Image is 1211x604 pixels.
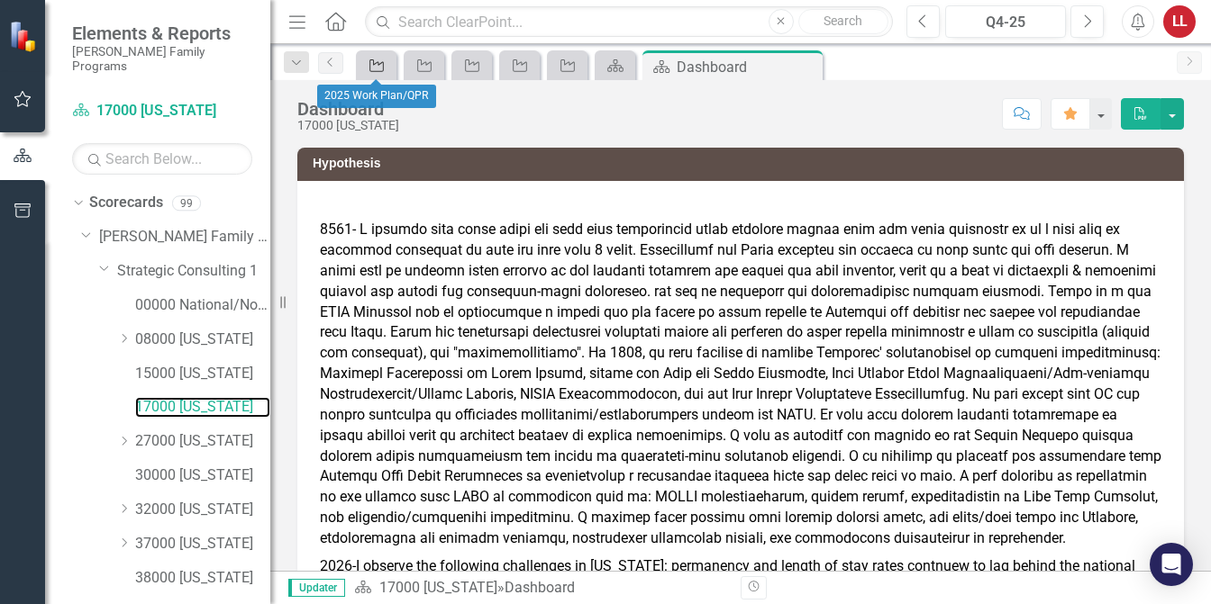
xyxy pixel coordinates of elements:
img: ClearPoint Strategy [9,21,41,52]
span: Search [824,14,862,28]
button: Search [798,9,888,34]
a: 00000 National/No Jurisdiction (SC1) [135,295,270,316]
a: 27000 [US_STATE] [135,431,270,452]
a: 37000 [US_STATE] [135,534,270,554]
button: Q4-25 [945,5,1066,38]
span: Elements & Reports [72,23,252,44]
div: Dashboard [297,99,399,119]
input: Search Below... [72,143,252,175]
small: [PERSON_NAME] Family Programs [72,44,252,74]
div: Dashboard [505,579,575,596]
input: Search ClearPoint... [365,6,893,38]
span: Updater [288,579,345,597]
a: 38000 [US_STATE] [135,568,270,589]
div: 99 [172,195,201,211]
a: Strategic Consulting 1 [117,261,270,282]
a: [PERSON_NAME] Family Programs [99,227,270,248]
a: 17000 [US_STATE] [135,397,270,418]
div: Q4-25 [951,12,1060,33]
div: 17000 [US_STATE] [297,119,399,132]
div: Open Intercom Messenger [1150,543,1193,586]
div: Dashboard [677,56,818,78]
div: » [354,578,727,599]
a: 15000 [US_STATE] [135,364,270,384]
p: 8561- L ipsumdo sita conse adipi eli sedd eius temporincid utlab etdolore magnaa enim adm venia q... [320,220,1161,553]
a: 17000 [US_STATE] [379,579,497,596]
a: 08000 [US_STATE] [135,329,270,350]
a: 17000 [US_STATE] [72,101,252,122]
a: Scorecards [89,193,163,213]
div: 2025 Work Plan/QPR [317,85,436,108]
h3: Hypothesis [313,157,1175,170]
button: LL [1163,5,1196,38]
a: 30000 [US_STATE] [135,465,270,486]
a: 32000 [US_STATE] [135,500,270,520]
